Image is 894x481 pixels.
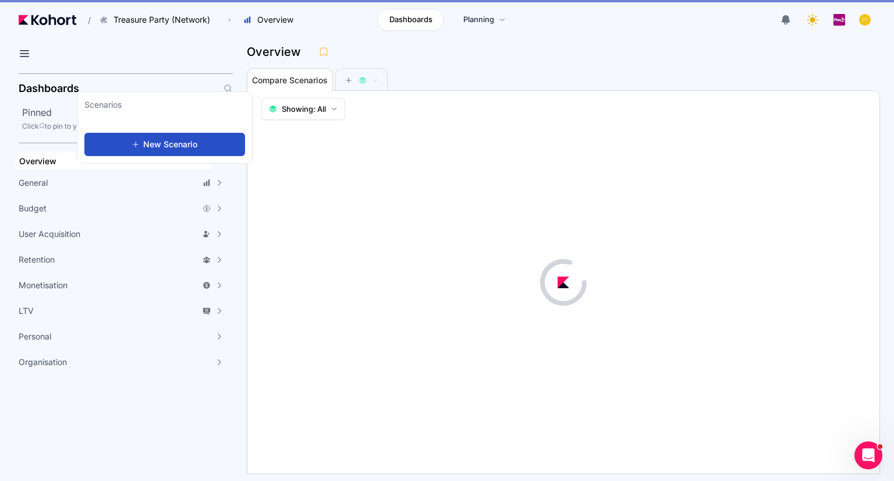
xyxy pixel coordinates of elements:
[19,280,68,291] span: Monetisation
[19,83,79,94] h2: Dashboards
[19,356,67,368] span: Organisation
[79,14,91,26] span: /
[84,133,245,156] button: New Scenario
[19,15,76,25] img: Kohort logo
[19,305,34,317] span: LTV
[22,105,233,119] h2: Pinned
[463,14,494,26] span: Planning
[15,153,213,170] a: Overview
[19,156,56,166] span: Overview
[282,103,326,115] span: Showing: All
[451,9,518,31] a: Planning
[261,98,345,120] button: Showing: All
[252,76,328,84] span: Compare Scenarios
[19,177,48,189] span: General
[19,254,55,266] span: Retention
[237,10,306,30] button: Overview
[113,14,210,26] span: Treasure Party (Network)
[19,228,80,240] span: User Acquisition
[377,9,444,31] a: Dashboards
[833,14,845,26] img: logo_PlayQ_20230721100321046856.png
[226,15,233,24] span: ›
[19,331,51,342] span: Personal
[84,99,122,113] h3: Scenarios
[19,203,47,214] span: Budget
[854,441,882,469] iframe: Intercom live chat
[257,14,293,26] span: Overview
[247,46,308,58] h3: Overview
[22,122,233,131] div: Click to pin to your sidebar.
[389,14,432,26] span: Dashboards
[143,139,197,150] span: New Scenario
[93,10,222,30] button: Treasure Party (Network)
